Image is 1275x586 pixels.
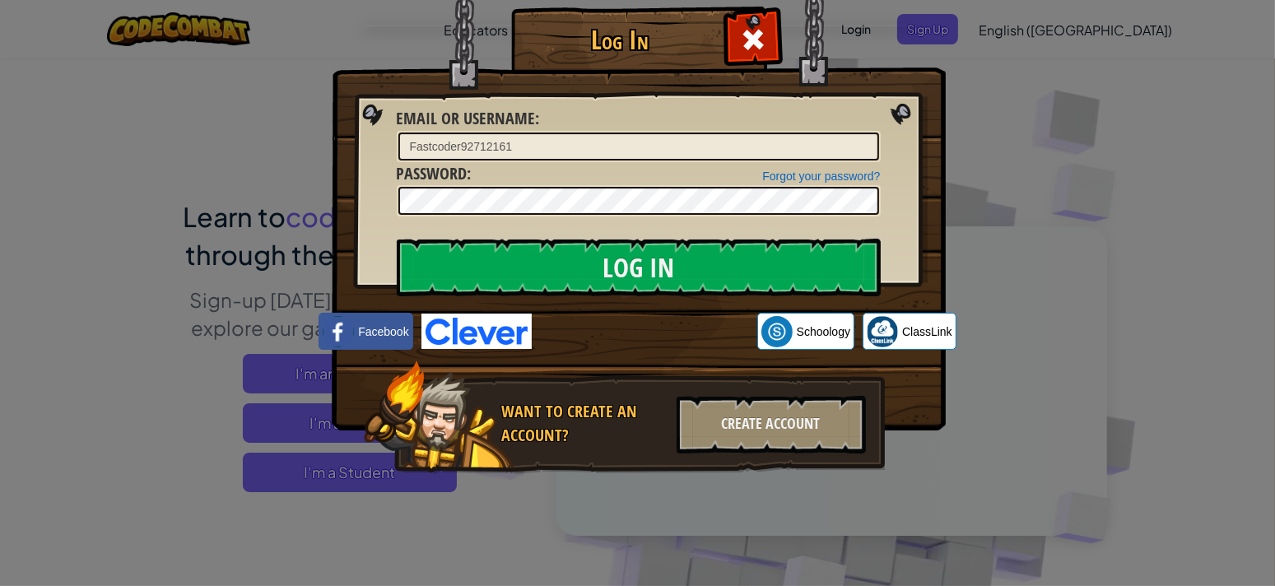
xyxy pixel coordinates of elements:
[358,323,408,340] span: Facebook
[677,396,866,453] div: Create Account
[502,400,667,447] div: Want to create an account?
[867,316,898,347] img: classlink-logo-small.png
[397,239,881,296] input: Log In
[902,323,952,340] span: ClassLink
[761,316,793,347] img: schoology.png
[532,314,757,350] iframe: Sign in with Google Button
[397,162,468,184] span: Password
[397,162,472,186] label: :
[515,26,725,54] h1: Log In
[762,170,880,183] a: Forgot your password?
[421,314,532,349] img: clever-logo-blue.png
[797,323,850,340] span: Schoology
[397,107,536,129] span: Email or Username
[323,316,354,347] img: facebook_small.png
[397,107,540,131] label: :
